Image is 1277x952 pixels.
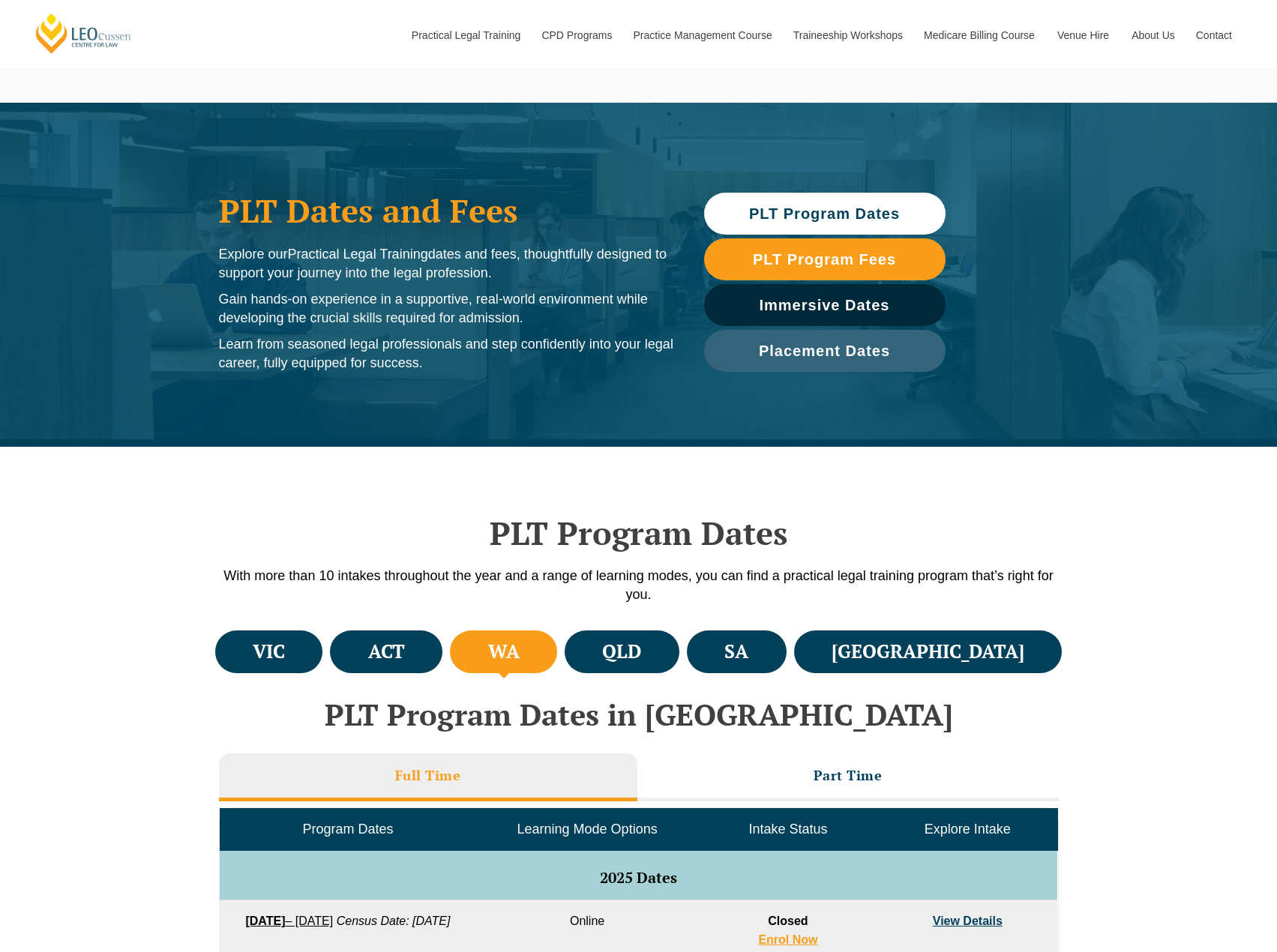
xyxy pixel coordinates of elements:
span: Program Dates [302,822,393,837]
h3: Part Time [814,767,883,784]
a: Immersive Dates [704,284,946,326]
a: Contact [1185,3,1243,67]
p: With more than 10 intakes throughout the year and a range of learning modes, you can find a pract... [211,567,1066,604]
span: PLT Program Dates [749,206,900,221]
span: Immersive Dates [760,298,890,313]
span: PLT Program Fees [753,252,896,267]
h1: PLT Dates and Fees [219,192,674,229]
h4: [GEOGRAPHIC_DATA] [832,639,1024,664]
a: Venue Hire [1046,3,1120,67]
a: Placement Dates [704,330,946,372]
a: PLT Program Dates [704,193,946,235]
a: PLT Program Fees [704,238,946,280]
a: Enrol Now [758,933,817,946]
a: Medicare Billing Course [913,3,1046,67]
span: Placement Dates [759,343,890,358]
span: Learning Mode Options [517,822,658,837]
h4: QLD [602,639,641,664]
h4: WA [488,639,520,664]
h3: Full Time [395,767,461,784]
a: Traineeship Workshops [782,3,913,67]
iframe: LiveChat chat widget [1177,852,1240,915]
a: Practice Management Course [622,3,782,67]
em: Census Date: [DATE] [337,915,451,927]
h4: ACT [368,639,405,664]
a: Practical Legal Training [400,3,531,67]
span: 2025 Dates [600,867,677,888]
a: View Details [933,915,1003,927]
h4: VIC [253,639,285,664]
p: Explore our dates and fees, thoughtfully designed to support your journey into the legal profession. [219,245,674,283]
h4: SA [724,639,748,664]
h2: PLT Program Dates [211,514,1066,552]
span: Closed [768,915,808,927]
p: Learn from seasoned legal professionals and step confidently into your legal career, fully equipp... [219,335,674,373]
a: About Us [1120,3,1185,67]
p: Gain hands-on experience in a supportive, real-world environment while developing the crucial ski... [219,290,674,328]
span: Intake Status [748,822,827,837]
a: [PERSON_NAME] Centre for Law [34,12,133,55]
a: CPD Programs [530,3,622,67]
h2: PLT Program Dates in [GEOGRAPHIC_DATA] [211,698,1066,731]
span: Practical Legal Training [288,247,428,262]
a: [DATE]– [DATE] [245,915,333,927]
span: Explore Intake [925,822,1011,837]
strong: [DATE] [245,915,285,927]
